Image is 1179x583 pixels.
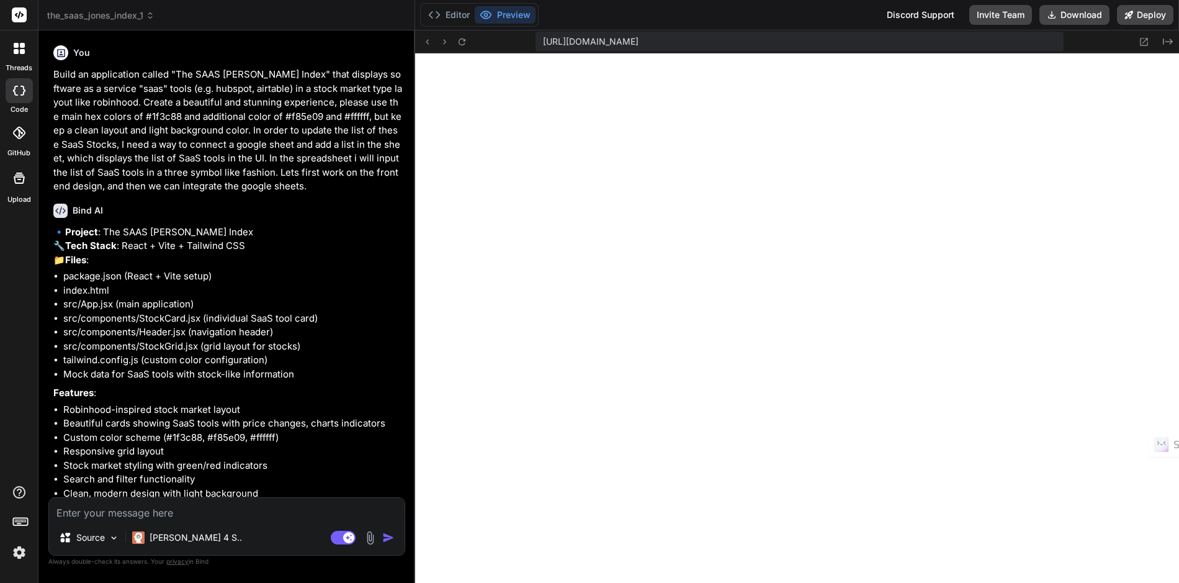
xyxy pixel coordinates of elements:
h6: Bind AI [73,204,103,217]
span: the_saas_jones_index_1 [47,9,155,22]
li: src/components/StockCard.jsx (individual SaaS tool card) [63,312,403,326]
li: Beautiful cards showing SaaS tools with price changes, charts indicators [63,417,403,431]
strong: Project [65,226,98,238]
li: package.json (React + Vite setup) [63,269,403,284]
strong: Files [65,254,86,266]
label: code [11,104,28,115]
img: Claude 4 Sonnet [132,531,145,544]
li: src/components/StockGrid.jsx (grid layout for stocks) [63,340,403,354]
h6: You [73,47,90,59]
button: Download [1039,5,1110,25]
p: 🔹 : The SAAS [PERSON_NAME] Index 🔧 : React + Vite + Tailwind CSS 📁 : [53,225,403,268]
li: Search and filter functionality [63,472,403,487]
li: Custom color scheme (#1f3c88, #f85e09, #ffffff) [63,431,403,445]
button: Preview [475,6,536,24]
p: Build an application called "The SAAS [PERSON_NAME] Index" that displays software as a service "s... [53,68,403,194]
label: GitHub [7,148,30,158]
label: Upload [7,194,31,205]
img: Pick Models [109,533,119,543]
li: tailwind.config.js (custom color configuration) [63,353,403,368]
button: Deploy [1117,5,1173,25]
img: settings [9,542,30,563]
img: icon [382,531,395,544]
li: index.html [63,284,403,298]
span: privacy [166,558,189,565]
li: src/components/Header.jsx (navigation header) [63,325,403,340]
p: Source [76,531,105,544]
li: Robinhood-inspired stock market layout [63,403,403,417]
span: [URL][DOMAIN_NAME] [543,35,639,48]
p: [PERSON_NAME] 4 S.. [150,531,242,544]
li: Mock data for SaaS tools with stock-like information [63,368,403,382]
label: threads [6,63,32,73]
strong: Tech Stack [65,240,117,251]
img: attachment [363,531,377,545]
button: Editor [423,6,475,24]
li: Responsive grid layout [63,445,403,459]
strong: Features [53,387,94,399]
iframe: Preview [415,53,1179,583]
button: Invite Team [969,5,1032,25]
p: : [53,386,403,400]
p: Always double-check its answers. Your in Bind [48,556,405,567]
li: src/App.jsx (main application) [63,297,403,312]
div: Discord Support [879,5,962,25]
li: Clean, modern design with light background [63,487,403,501]
li: Stock market styling with green/red indicators [63,459,403,473]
